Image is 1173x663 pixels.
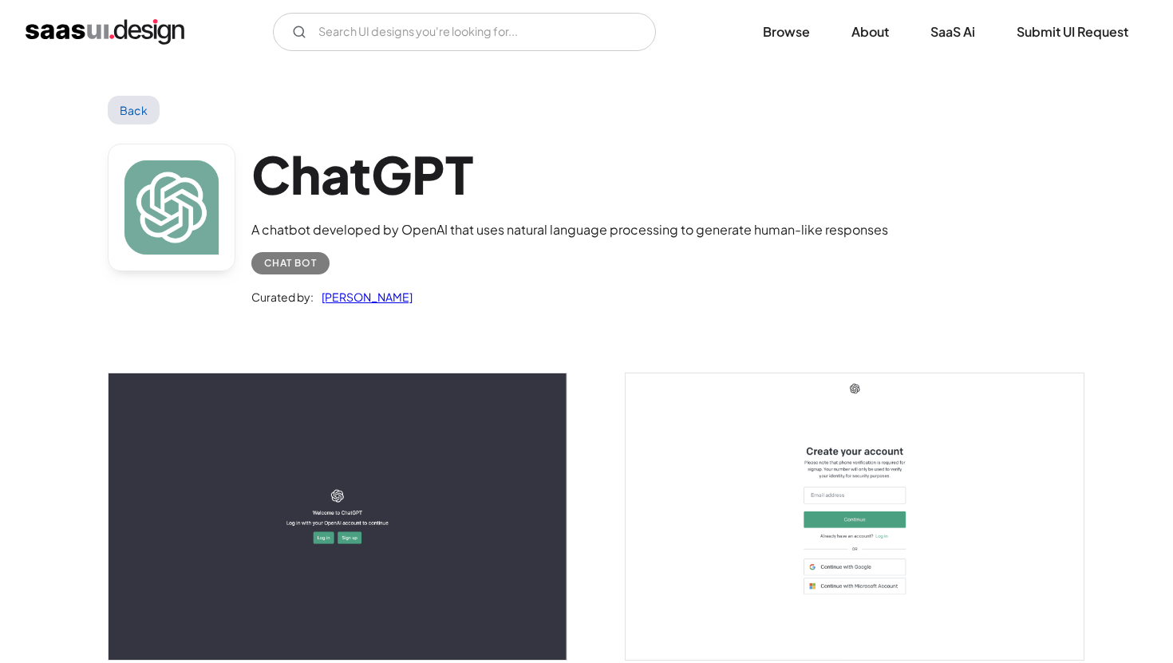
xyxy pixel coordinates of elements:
a: home [26,19,184,45]
a: Submit UI Request [997,14,1147,49]
a: open lightbox [109,373,567,660]
h1: ChatGPT [251,144,888,205]
a: About [832,14,908,49]
div: Chat Bot [264,254,317,273]
a: [PERSON_NAME] [314,287,413,306]
a: SaaS Ai [911,14,994,49]
div: Curated by: [251,287,314,306]
input: Search UI designs you're looking for... [273,13,656,51]
a: Back [108,96,160,124]
a: open lightbox [626,373,1084,660]
div: A chatbot developed by OpenAI that uses natural language processing to generate human-like responses [251,220,888,239]
form: Email Form [273,13,656,51]
img: 63f5dbfb9fada3d60108227f_Chat%20GPT%20Signup%20Screen.png [109,373,567,660]
img: 63f5dc0b27873b82585f5729_Sprig%20Switch%20to%20work%20email.png [626,373,1084,660]
a: Browse [744,14,829,49]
